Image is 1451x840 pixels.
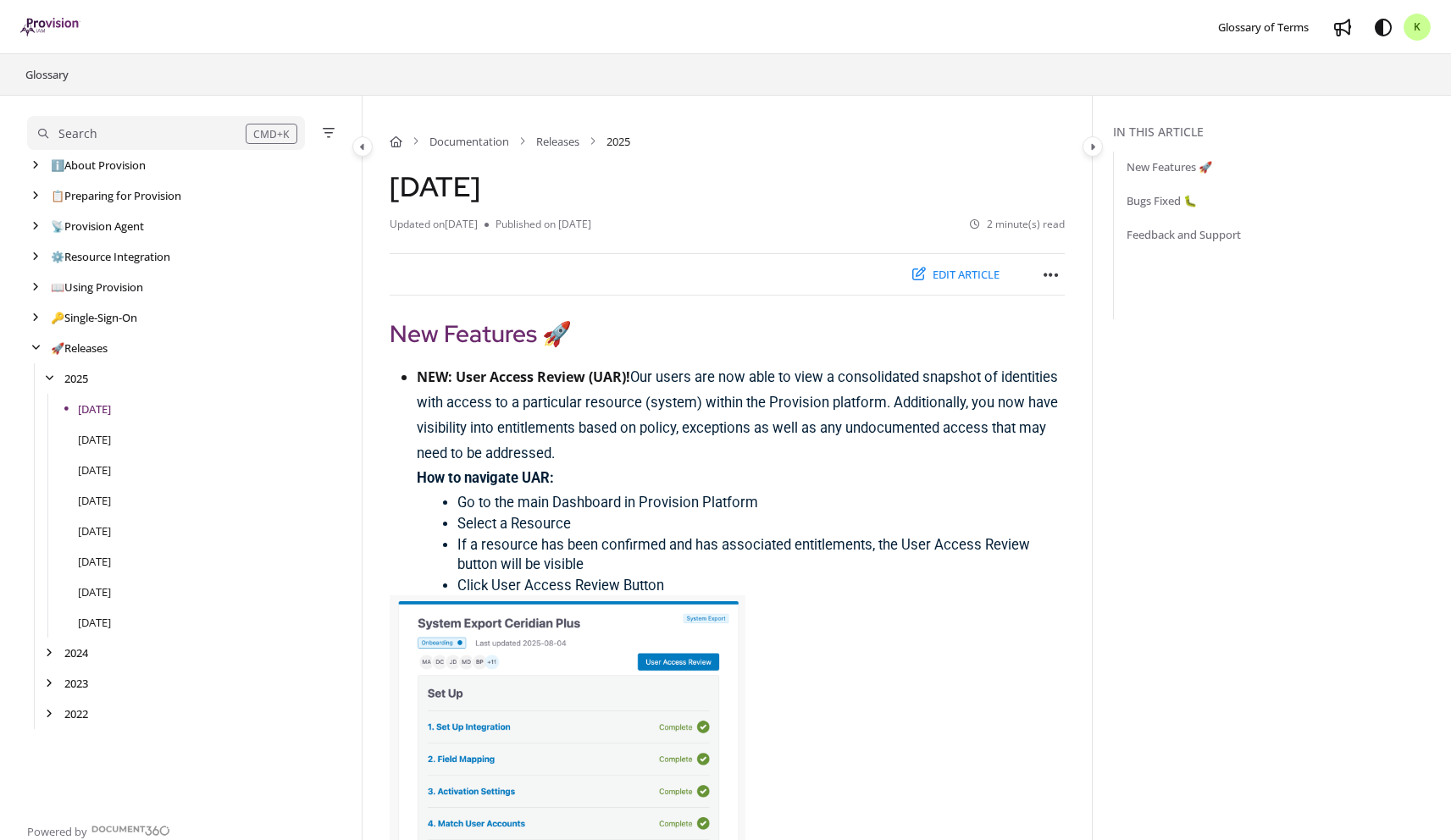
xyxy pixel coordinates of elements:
span: 📋 [51,188,64,203]
div: CMD+K [246,124,297,144]
button: Theme options [1370,14,1397,41]
span: Select a Resource [457,516,571,532]
a: New Features 🚀 [1127,158,1212,175]
a: April 2025 [78,522,111,539]
div: arrow [27,340,44,356]
strong: User Access Review (UAR)! [456,367,630,386]
a: Preparing for Provision [51,187,181,204]
a: Documentation [429,133,509,150]
span: If a resource has been confirmed and has associated entitlements, the User Access Review button w... [457,537,1030,572]
div: arrow [27,157,44,174]
a: 2023 [64,675,88,692]
a: Whats new [1329,14,1356,41]
a: Feedback and Support [1127,226,1241,243]
a: Provision Agent [51,218,144,235]
a: Resource Integration [51,248,170,265]
span: Glossary of Terms [1218,19,1309,35]
li: Updated on [DATE] [390,217,485,233]
a: Glossary [24,64,70,85]
li: Published on [DATE] [485,217,591,233]
a: Using Provision [51,279,143,296]
h2: New Features 🚀 [390,316,1065,351]
a: Releases [536,133,579,150]
button: Article more options [1038,261,1065,288]
strong: How to navigate UAR: [417,470,554,486]
a: May 2025 [78,492,111,509]
button: K [1404,14,1431,41]
span: 🚀 [51,340,64,356]
div: In this article [1113,123,1444,141]
a: 2024 [64,644,88,661]
button: Filter [318,123,339,143]
a: June 2025 [78,461,111,478]
img: Document360 [91,826,170,836]
div: arrow [27,310,44,326]
a: August 2025 [78,401,111,417]
div: arrow [27,188,44,204]
h1: [DATE] [390,170,480,203]
strong: NEW: [417,367,452,386]
button: Category toggle [352,136,373,157]
span: 🔑 [51,310,64,325]
a: January 2025 [78,614,111,631]
button: Category toggle [1083,136,1103,157]
span: Powered by [27,823,87,840]
button: Edit article [901,261,1011,289]
span: 📖 [51,279,64,295]
div: arrow [41,645,58,661]
div: arrow [27,249,44,265]
a: Project logo [20,18,80,37]
a: July 2025 [78,431,111,448]
div: arrow [41,371,58,387]
span: 📡 [51,218,64,234]
a: Single-Sign-On [51,309,137,326]
span: K [1414,19,1421,36]
a: March 2025 [78,553,111,570]
div: arrow [27,279,44,296]
div: arrow [41,706,58,722]
a: Home [390,133,402,150]
span: Our users are now able to view a consolidated snapshot of identities with access to a particular ... [417,369,1058,461]
a: About Provision [51,157,146,174]
a: February 2025 [78,583,111,600]
span: Go to the main Dashboard in Provision Platform [457,495,758,511]
div: Search [58,124,97,143]
span: Click User Access Review Button [457,577,664,594]
img: brand logo [20,18,80,36]
span: ℹ️ [51,157,64,173]
a: Powered by Document360 - opens in a new tab [27,820,170,840]
div: arrow [41,676,58,692]
a: Bugs Fixed 🐛 [1127,192,1197,209]
a: 2022 [64,705,88,722]
button: Search [27,116,305,150]
div: arrow [27,218,44,235]
a: 2025 [64,370,88,387]
span: 2025 [606,133,630,150]
li: 2 minute(s) read [970,217,1065,233]
span: ⚙️ [51,249,64,264]
a: Releases [51,340,108,356]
